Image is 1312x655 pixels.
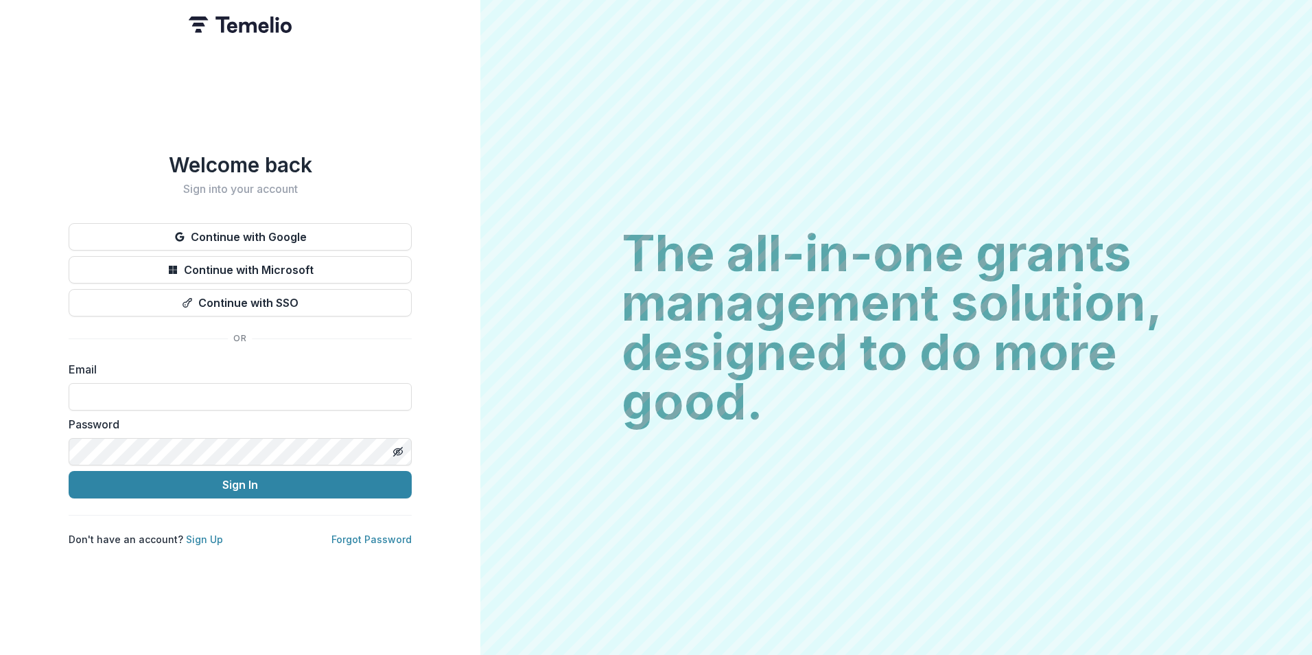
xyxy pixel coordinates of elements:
a: Forgot Password [331,533,412,545]
h2: Sign into your account [69,183,412,196]
button: Continue with SSO [69,289,412,317]
label: Password [69,416,403,433]
label: Email [69,361,403,378]
button: Continue with Microsoft [69,256,412,284]
a: Sign Up [186,533,223,545]
button: Toggle password visibility [387,441,409,463]
button: Sign In [69,471,412,498]
img: Temelio [189,16,292,33]
p: Don't have an account? [69,532,223,547]
h1: Welcome back [69,152,412,177]
button: Continue with Google [69,223,412,251]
